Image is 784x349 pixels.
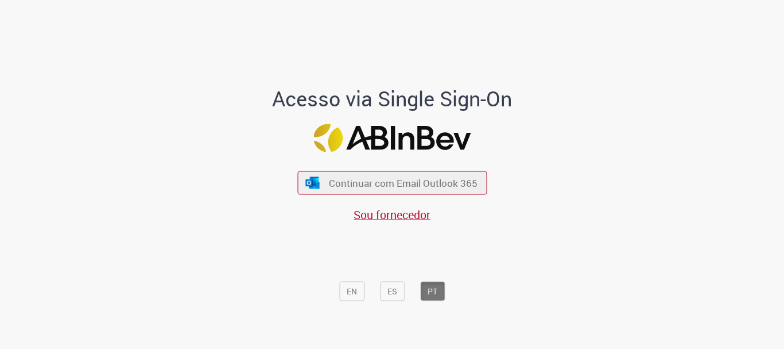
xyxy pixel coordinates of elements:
span: Continuar com Email Outlook 365 [329,177,478,190]
button: EN [339,282,364,301]
img: ícone Azure/Microsoft 360 [305,177,321,189]
a: Sou fornecedor [354,207,430,223]
h1: Acesso via Single Sign-On [233,87,552,110]
img: Logo ABInBev [313,124,471,152]
button: ícone Azure/Microsoft 360 Continuar com Email Outlook 365 [297,171,487,195]
button: PT [420,282,445,301]
button: ES [380,282,405,301]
